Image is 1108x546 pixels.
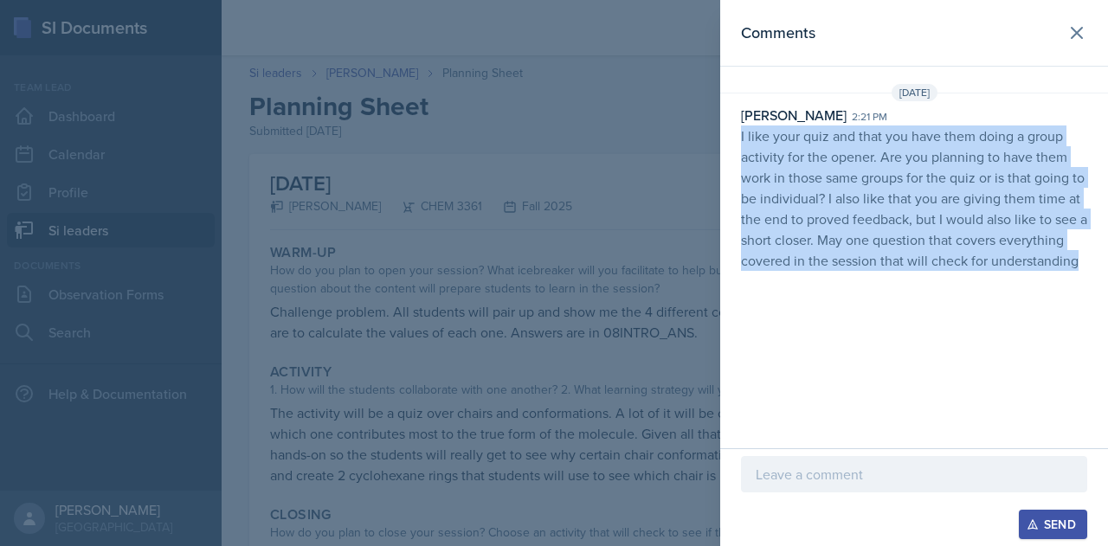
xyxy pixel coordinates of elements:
div: 2:21 pm [852,109,887,125]
div: [PERSON_NAME] [741,105,847,125]
h2: Comments [741,21,815,45]
div: Send [1030,517,1076,531]
span: [DATE] [892,84,937,101]
button: Send [1019,510,1087,539]
p: I like your quiz and that you have them doing a group activity for the opener. Are you planning t... [741,125,1087,271]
